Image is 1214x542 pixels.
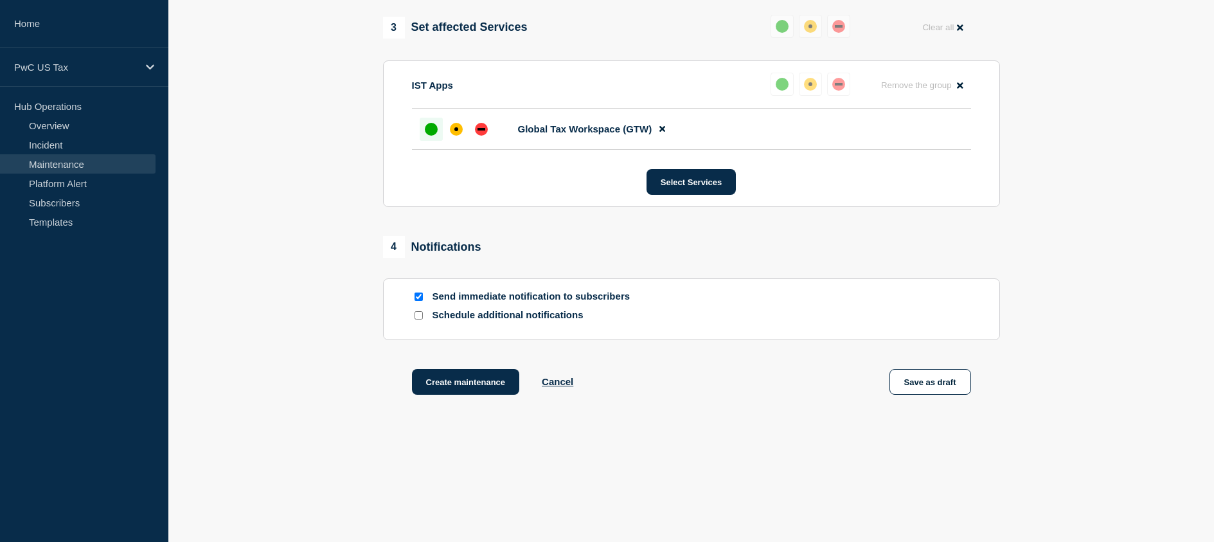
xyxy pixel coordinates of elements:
div: Set affected Services [383,17,528,39]
button: Create maintenance [412,369,520,395]
input: Send immediate notification to subscribers [415,293,423,301]
input: Schedule additional notifications [415,311,423,320]
button: Select Services [647,169,736,195]
div: down [475,123,488,136]
div: down [832,78,845,91]
div: Notifications [383,236,481,258]
div: affected [804,20,817,33]
button: down [827,73,850,96]
div: affected [804,78,817,91]
button: Remove the group [873,73,971,98]
span: Remove the group [881,80,952,90]
button: up [771,15,794,38]
div: down [832,20,845,33]
div: up [776,20,789,33]
div: up [776,78,789,91]
p: PwC US Tax [14,62,138,73]
p: Send immediate notification to subscribers [433,291,638,303]
button: up [771,73,794,96]
button: Save as draft [889,369,971,395]
button: Cancel [542,376,573,387]
div: up [425,123,438,136]
button: down [827,15,850,38]
button: affected [799,15,822,38]
span: 4 [383,236,405,258]
button: affected [799,73,822,96]
div: affected [450,123,463,136]
span: 3 [383,17,405,39]
p: IST Apps [412,80,453,91]
p: Schedule additional notifications [433,309,638,321]
button: Clear all [915,15,970,40]
span: Global Tax Workspace (GTW) [518,123,652,134]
